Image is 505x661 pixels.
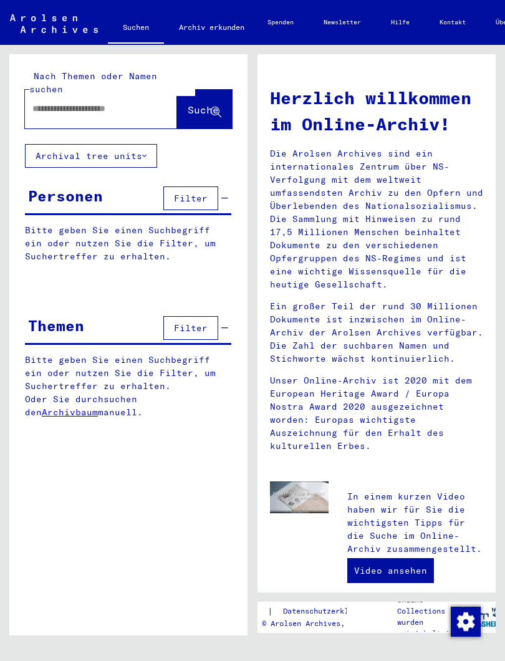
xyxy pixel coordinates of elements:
[28,314,84,337] div: Themen
[270,374,483,453] p: Unser Online-Archiv ist 2020 mit dem European Heritage Award / Europa Nostra Award 2020 ausgezeic...
[347,490,483,556] p: In einem kurzen Video haben wir für Sie die wichtigsten Tipps für die Suche im Online-Archiv zusa...
[164,12,259,42] a: Archiv erkunden
[163,186,218,210] button: Filter
[273,605,385,618] a: Datenschutzerklärung
[458,601,504,632] img: yv_logo.png
[25,144,157,168] button: Archival tree units
[218,618,385,629] p: Copyright © Arolsen Archives, 2021
[188,104,219,116] span: Suche
[450,606,480,636] div: Zustimmung ändern
[218,605,385,618] div: |
[177,90,232,128] button: Suche
[174,193,208,204] span: Filter
[25,224,231,263] p: Bitte geben Sie einen Suchbegriff ein oder nutzen Sie die Filter, um Suchertreffer zu erhalten.
[347,558,434,583] a: Video ansehen
[270,147,483,291] p: Die Arolsen Archives sind ein internationales Zentrum über NS-Verfolgung mit dem weltweit umfasse...
[376,7,425,37] a: Hilfe
[163,316,218,340] button: Filter
[28,185,103,207] div: Personen
[270,85,483,137] h1: Herzlich willkommen im Online-Archiv!
[309,7,376,37] a: Newsletter
[25,354,232,419] p: Bitte geben Sie einen Suchbegriff ein oder nutzen Sie die Filter, um Suchertreffer zu erhalten. O...
[270,300,483,365] p: Ein großer Teil der rund 30 Millionen Dokumente ist inzwischen im Online-Archiv der Arolsen Archi...
[10,14,98,33] img: Arolsen_neg.svg
[252,7,309,37] a: Spenden
[451,607,481,637] img: Zustimmung ändern
[425,7,481,37] a: Kontakt
[174,322,208,334] span: Filter
[29,70,157,95] mat-label: Nach Themen oder Namen suchen
[42,407,98,418] a: Archivbaum
[270,481,329,513] img: video.jpg
[108,12,164,45] a: Suchen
